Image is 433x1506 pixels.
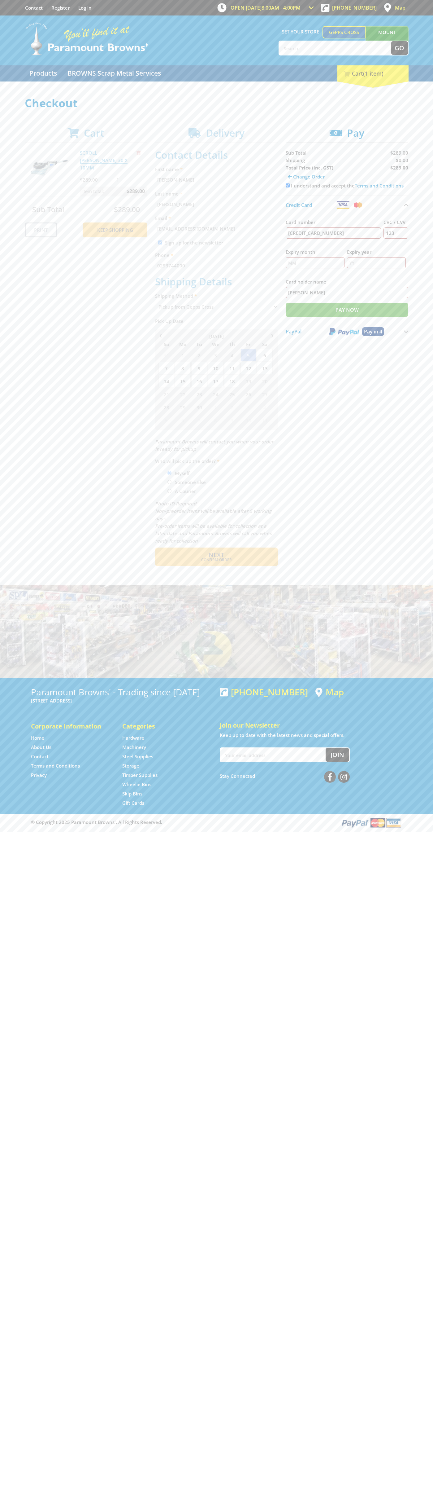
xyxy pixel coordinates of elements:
span: Pay [347,126,364,139]
a: View a map of Gepps Cross location [315,687,344,697]
div: Stay Connected [220,768,350,783]
label: Expiry month [286,248,344,256]
h5: Categories [122,722,201,731]
a: Go to the Home page [31,735,44,741]
a: Terms and Conditions [355,183,404,189]
a: Log in [78,5,92,11]
button: Go [391,41,408,55]
a: Go to the Products page [25,65,62,81]
span: Pay in 4 [364,328,382,335]
img: Visa [336,201,350,209]
label: Card holder name [286,278,409,285]
a: Go to the Terms and Conditions page [31,763,80,769]
a: Go to the Storage page [122,763,139,769]
span: OPEN [DATE] [231,4,301,11]
div: ® Copyright 2025 Paramount Browns'. All Rights Reserved. [25,817,409,828]
label: Card number [286,218,381,226]
div: Cart [337,65,409,81]
button: PayPal Pay in 4 [286,322,409,341]
input: Search [279,41,391,55]
a: Gepps Cross [323,26,366,38]
span: Change Order [293,174,325,180]
a: Change Order [286,171,327,182]
p: [STREET_ADDRESS] [31,697,214,704]
strong: Total Price (inc. GST) [286,165,333,171]
strong: $289.00 [390,165,408,171]
a: Go to the Privacy page [31,772,47,778]
button: Credit Card [286,196,409,214]
input: YY [347,257,406,268]
img: PayPal, Mastercard, Visa accepted [340,817,402,828]
span: Set your store [279,26,323,37]
h1: Checkout [25,97,409,109]
a: Go to the Hardware page [122,735,144,741]
a: Go to the Machinery page [122,744,146,751]
div: [PHONE_NUMBER] [220,687,308,697]
input: Your email address [220,748,326,762]
h5: Corporate Information [31,722,110,731]
label: I understand and accept the [291,183,404,189]
span: Sub Total [286,150,306,156]
span: Credit Card [286,202,312,209]
span: PayPal [286,328,301,335]
img: Mastercard [353,201,363,209]
span: Shipping [286,157,305,163]
label: Expiry year [347,248,406,256]
h3: Paramount Browns' - Trading since [DATE] [31,687,214,697]
span: $0.00 [396,157,408,163]
a: Go to the registration page [51,5,70,11]
a: Go to the Wheelie Bins page [122,781,151,788]
a: Mount [PERSON_NAME] [366,26,409,50]
img: PayPal [329,328,359,336]
a: Go to the Timber Supplies page [122,772,158,778]
a: Go to the Steel Supplies page [122,753,153,760]
a: Go to the Contact page [25,5,43,11]
span: $289.00 [390,150,408,156]
a: Go to the Contact page [31,753,49,760]
a: Go to the BROWNS Scrap Metal Services page [63,65,166,81]
span: 8:00am - 4:00pm [262,4,301,11]
p: Keep up to date with the latest news and special offers. [220,731,402,739]
img: Paramount Browns' [25,22,149,56]
h5: Join our Newsletter [220,721,402,730]
input: MM [286,257,344,268]
a: Go to the Skip Bins page [122,790,142,797]
label: CVC / CVV [383,218,408,226]
input: Please accept the terms and conditions. [286,183,290,187]
button: Join [326,748,349,762]
span: (1 item) [363,70,383,77]
input: Pay Now [286,303,409,317]
a: Go to the About Us page [31,744,51,751]
a: Go to the Gift Cards page [122,800,144,806]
